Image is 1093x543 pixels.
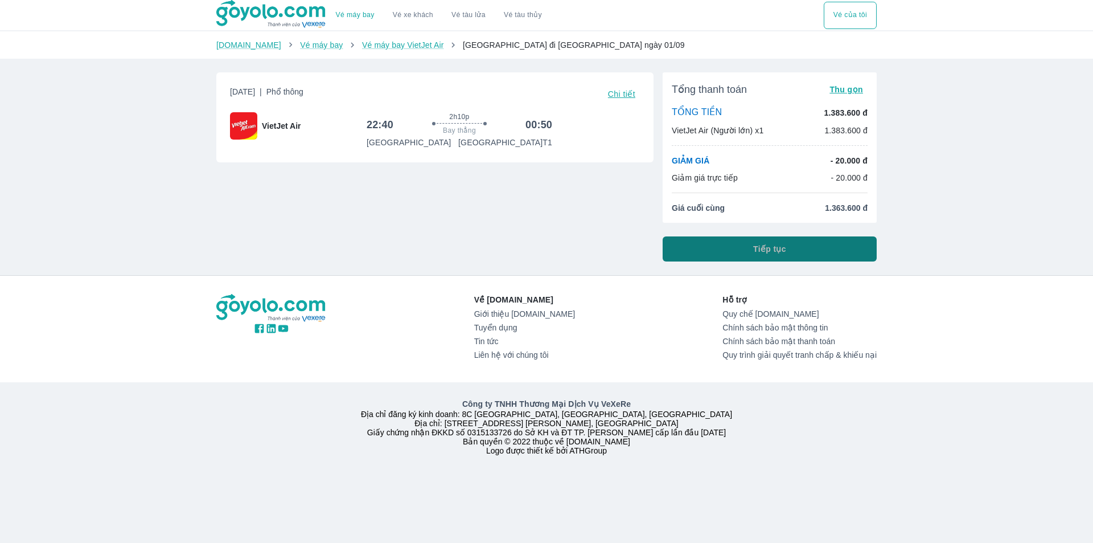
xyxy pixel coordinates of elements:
a: Liên hệ với chúng tôi [474,350,575,360]
button: Chi tiết [603,86,640,102]
p: 1.383.600 đ [824,107,868,119]
h6: 22:40 [367,118,393,132]
a: Quy trình giải quyết tranh chấp & khiếu nại [722,350,877,360]
a: Giới thiệu [DOMAIN_NAME] [474,309,575,319]
p: [GEOGRAPHIC_DATA] T1 [458,137,552,148]
p: [GEOGRAPHIC_DATA] [367,137,451,148]
p: Hỗ trợ [722,294,877,305]
div: choose transportation mode [824,2,877,29]
span: Giá cuối cùng [672,202,725,214]
span: Tổng thanh toán [672,83,747,96]
p: TỔNG TIỀN [672,107,722,119]
a: Chính sách bảo mật thanh toán [722,337,877,346]
span: 2h10p [449,112,469,121]
img: logo [216,294,327,322]
div: choose transportation mode [327,2,551,29]
a: Chính sách bảo mật thông tin [722,323,877,332]
p: - 20.000 đ [831,172,868,183]
div: Địa chỉ đăng ký kinh doanh: 8C [GEOGRAPHIC_DATA], [GEOGRAPHIC_DATA], [GEOGRAPHIC_DATA] Địa chỉ: [... [209,398,884,455]
p: Về [DOMAIN_NAME] [474,294,575,305]
span: | [260,87,262,96]
span: Thu gọn [829,85,863,94]
span: Chi tiết [608,89,635,99]
a: Vé máy bay [300,40,343,50]
span: Tiếp tục [753,243,786,255]
p: GIẢM GIÁ [672,155,709,166]
p: Công ty TNHH Thương Mại Dịch Vụ VeXeRe [219,398,874,410]
button: Vé tàu thủy [495,2,551,29]
span: Phổ thông [266,87,303,96]
a: Quy chế [DOMAIN_NAME] [722,309,877,319]
p: - 20.000 đ [831,155,868,166]
span: VietJet Air [262,120,301,132]
a: Vé máy bay VietJet Air [362,40,443,50]
span: [GEOGRAPHIC_DATA] đi [GEOGRAPHIC_DATA] ngày 01/09 [463,40,685,50]
span: [DATE] [230,86,303,102]
a: Vé xe khách [393,11,433,19]
span: Bay thẳng [443,126,476,135]
nav: breadcrumb [216,39,877,51]
p: VietJet Air (Người lớn) x1 [672,125,763,136]
span: 1.363.600 đ [825,202,868,214]
h6: 00:50 [525,118,552,132]
button: Tiếp tục [663,236,877,262]
a: Tin tức [474,337,575,346]
button: Vé của tôi [824,2,877,29]
p: Giảm giá trực tiếp [672,172,738,183]
a: Vé máy bay [336,11,375,19]
a: Vé tàu lửa [442,2,495,29]
p: 1.383.600 đ [824,125,868,136]
a: Tuyển dụng [474,323,575,332]
a: [DOMAIN_NAME] [216,40,281,50]
button: Thu gọn [825,81,868,97]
